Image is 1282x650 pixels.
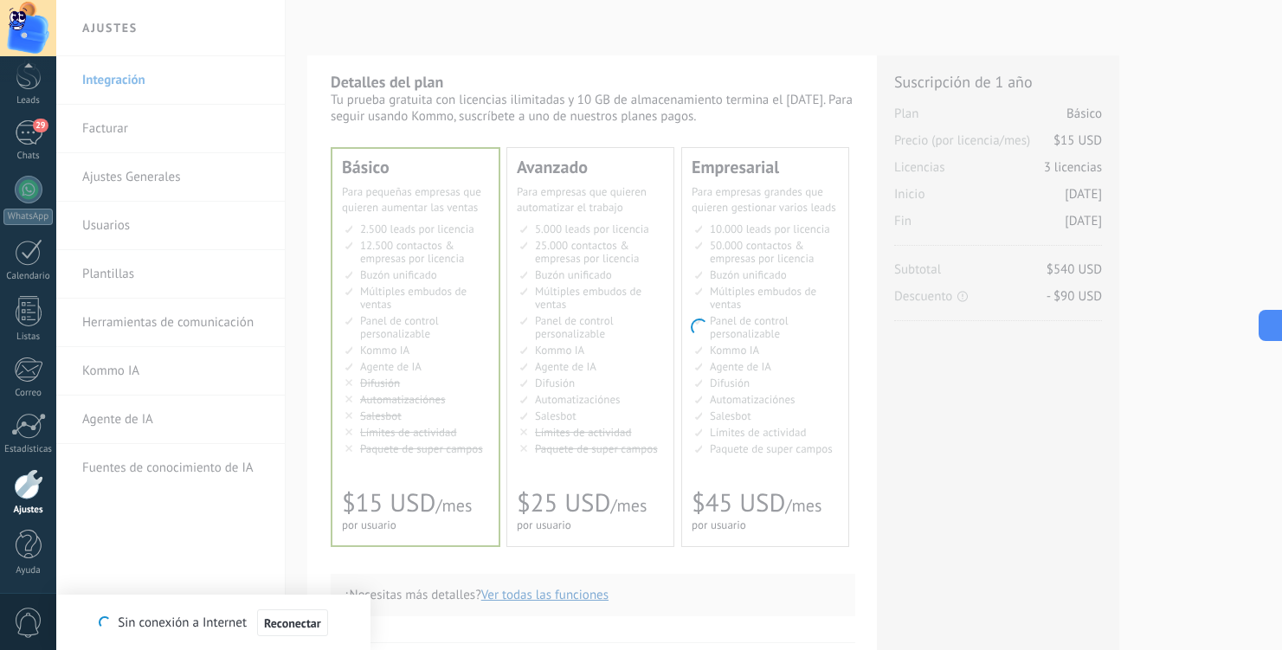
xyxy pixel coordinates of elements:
div: WhatsApp [3,209,53,225]
button: Reconectar [257,609,328,637]
span: Reconectar [264,617,321,629]
div: Estadísticas [3,444,54,455]
span: 29 [33,119,48,132]
div: Ajustes [3,505,54,516]
div: Calendario [3,271,54,282]
div: Leads [3,95,54,106]
div: Ayuda [3,565,54,576]
div: Chats [3,151,54,162]
div: Sin conexión a Internet [99,608,327,637]
div: Correo [3,388,54,399]
div: Listas [3,331,54,343]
